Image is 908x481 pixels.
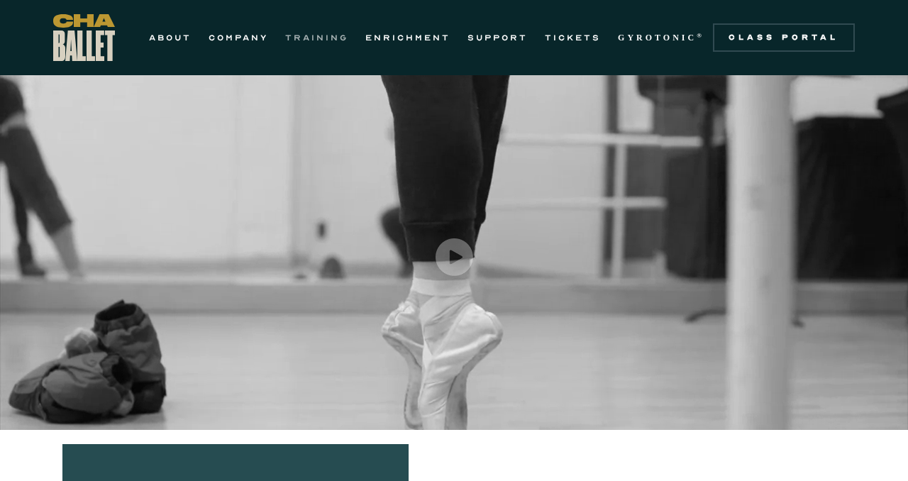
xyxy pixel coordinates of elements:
[149,29,192,46] a: ABOUT
[618,33,697,43] strong: GYROTONIC
[713,23,855,52] a: Class Portal
[721,32,846,43] div: Class Portal
[285,29,348,46] a: TRAINING
[545,29,601,46] a: TICKETS
[618,29,704,46] a: GYROTONIC®
[209,29,268,46] a: COMPANY
[697,32,704,39] sup: ®
[53,14,115,61] a: home
[365,29,450,46] a: ENRICHMENT
[467,29,528,46] a: SUPPORT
